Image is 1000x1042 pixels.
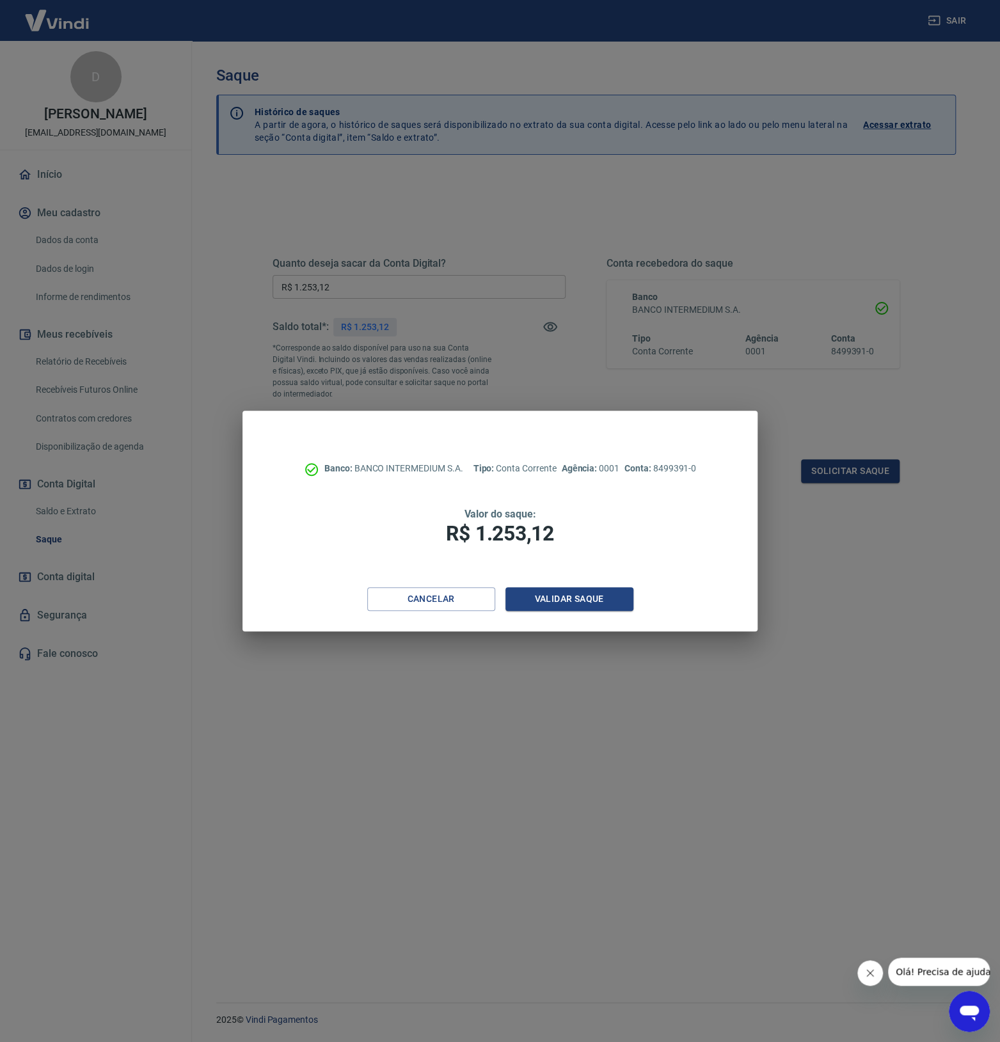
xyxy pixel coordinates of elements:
span: R$ 1.253,12 [446,521,553,546]
span: Valor do saque: [464,508,536,520]
span: Conta: [624,463,653,473]
button: Cancelar [367,587,495,611]
p: Conta Corrente [473,462,556,475]
p: 8499391-0 [624,462,696,475]
span: Olá! Precisa de ajuda? [8,9,107,19]
span: Agência: [562,463,599,473]
p: 0001 [562,462,619,475]
iframe: Button to launch messaging window [949,991,990,1032]
span: Banco: [324,463,354,473]
button: Validar saque [505,587,633,611]
p: BANCO INTERMEDIUM S.A. [324,462,463,475]
span: Tipo: [473,463,496,473]
iframe: Message from company [888,958,990,986]
iframe: Close message [857,960,883,986]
